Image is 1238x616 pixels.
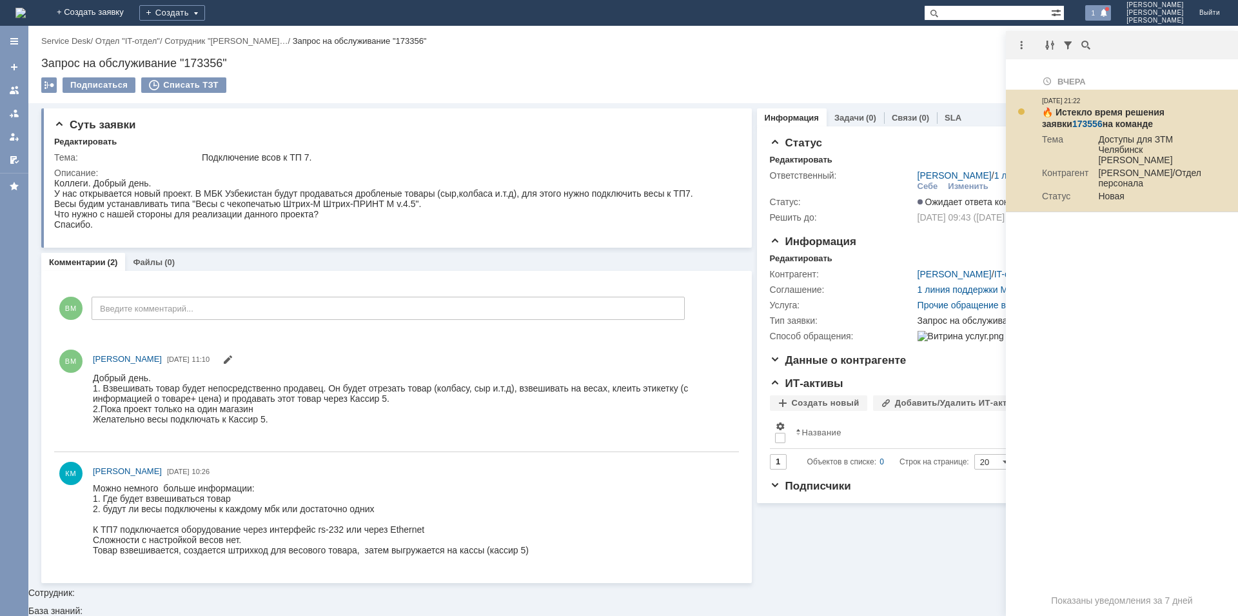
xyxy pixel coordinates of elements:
div: Изменить [948,181,988,192]
div: Показаны уведомления за 7 дней [1041,590,1203,611]
a: Комментарии [49,257,106,267]
div: / [41,36,95,46]
span: [PERSON_NAME] [93,354,162,364]
div: Запрос на обслуживание "173356" [293,36,427,46]
span: Статус [770,137,822,149]
div: Поиск по тексту [1078,37,1094,53]
a: Информация [765,113,819,123]
span: [PERSON_NAME] [1126,9,1184,17]
a: SLA [945,113,961,123]
div: Название [802,428,841,437]
div: / [918,269,1028,279]
a: [PERSON_NAME] [918,170,992,181]
span: [PERSON_NAME] [1126,17,1184,25]
a: Сотрудник "[PERSON_NAME]… [164,36,288,46]
a: Заявки в моей ответственности [4,103,25,124]
div: Тема: [54,152,199,163]
div: (2) [108,257,118,267]
span: Настройки [775,421,785,432]
a: Отдел "IT-отдел" [95,36,160,46]
span: 10:26 [192,468,210,475]
a: 173556 [1072,119,1103,129]
div: Статус: [770,197,915,207]
span: ИТ-активы [770,377,843,390]
span: Редактировать [222,356,233,366]
div: Контрагент: [770,269,915,279]
span: + цена [98,21,126,31]
div: Сотрудник: [28,103,1238,597]
a: [PERSON_NAME] [918,269,992,279]
div: Себе [918,181,938,192]
div: Описание: [54,168,734,178]
td: Новая [1088,191,1210,204]
div: Соглашение: [770,284,915,295]
div: 0 [879,454,884,470]
div: / [95,36,164,46]
td: [PERSON_NAME]/Отдел персонала [1088,168,1210,191]
span: [PERSON_NAME] [93,466,162,476]
div: (0) [919,113,929,123]
div: Редактировать [770,253,832,264]
span: 11:10 [192,355,210,363]
a: Service Desk [41,36,91,46]
span: Ожидает ответа контрагента [918,197,1045,207]
span: Информация [770,235,856,248]
div: Отметить как прочитанное [1016,106,1027,117]
a: Мои заявки [4,126,25,147]
span: Расширенный поиск [1051,6,1064,18]
span: Объектов в списке: [807,457,876,466]
a: 1 линия поддержки МБК [994,170,1096,181]
div: Группировка уведомлений [1042,37,1057,53]
div: Редактировать [770,155,832,165]
a: [PERSON_NAME] [93,353,162,366]
a: Файлы [133,257,162,267]
a: Связи [892,113,917,123]
div: / [918,170,1096,181]
div: Ответственный: [770,170,915,181]
div: Работа с массовостью [41,77,57,93]
span: Данные о контрагенте [770,354,907,366]
div: Услуга: [770,300,915,310]
div: Вчера [1042,75,1210,87]
span: Подписчики [770,480,851,492]
a: 1 линия поддержки МБК [918,284,1019,295]
td: Доступы для ЗТМ Челябинск [PERSON_NAME] [1088,134,1210,168]
a: [PERSON_NAME] [93,465,162,478]
div: (0) [866,113,876,123]
img: logo [15,8,26,18]
span: 1 [1088,8,1099,17]
div: База знаний: [28,606,1238,615]
td: Статус [1042,191,1088,204]
div: / [164,36,293,46]
span: [PERSON_NAME] [1126,1,1184,9]
span: [DATE] [167,355,190,363]
strong: 🔥 Истекло время решения заявки на команде [1042,107,1164,129]
div: Запрос на обслуживание [918,315,1206,326]
span: [DATE] [167,468,190,475]
div: Тип заявки: [770,315,915,326]
div: Способ обращения: [770,331,915,341]
div: [DATE] 21:22 [1042,96,1080,106]
a: Прочие обращение в техподдержку ИТ [918,300,1081,310]
div: Фильтрация [1060,37,1076,53]
img: Витрина услуг.png [918,331,1004,341]
div: Действия с уведомлениями [1014,37,1029,53]
td: Тема [1042,134,1088,168]
a: Мои согласования [4,150,25,170]
div: Подключение всов к ТП 7. [202,152,732,163]
span: ВМ [59,297,83,320]
a: Создать заявку [4,57,25,77]
div: Редактировать [54,137,117,147]
div: Запрос на обслуживание "173356" [41,57,1225,70]
span: Суть заявки [54,119,135,131]
span: [DATE] 09:43 ([DATE] 07:43) [918,212,1033,223]
div: (0) [164,257,175,267]
td: Контрагент [1042,168,1088,191]
a: Заявки на командах [4,80,25,101]
th: Название [791,416,1202,449]
div: Решить до: [770,212,915,223]
div: Создать [139,5,205,21]
i: Строк на странице: [807,454,969,470]
a: IT-отдел [994,269,1028,279]
a: Перейти на домашнюю страницу [15,8,26,18]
